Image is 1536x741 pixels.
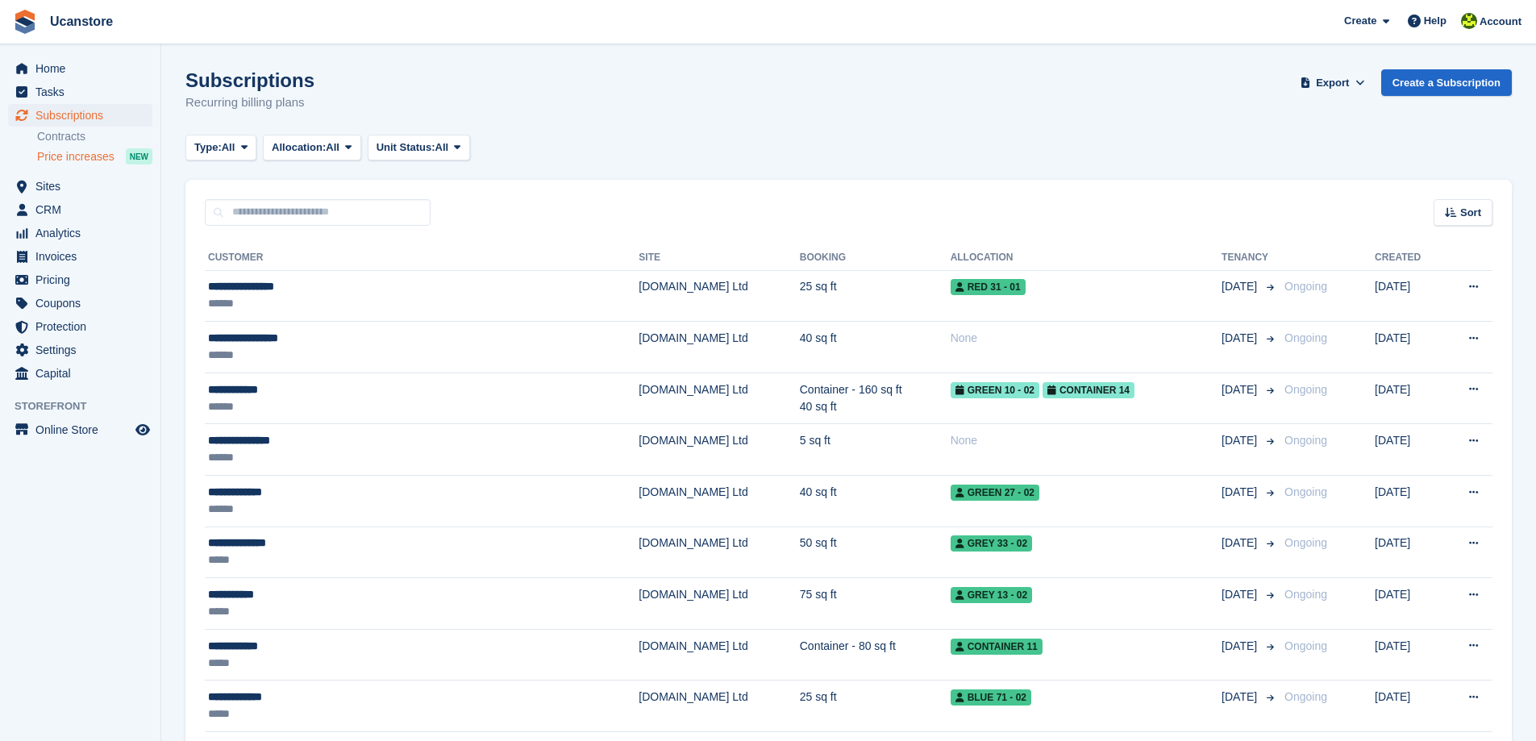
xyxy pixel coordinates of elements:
td: [DOMAIN_NAME] Ltd [639,629,799,681]
span: Ongoing [1284,588,1327,601]
span: Invoices [35,245,132,268]
span: Storefront [15,398,160,414]
img: stora-icon-8386f47178a22dfd0bd8f6a31ec36ba5ce8667c1dd55bd0f319d3a0aa187defe.svg [13,10,37,34]
td: Container - 80 sq ft [800,629,951,681]
div: None [951,432,1222,449]
td: [DATE] [1375,424,1442,476]
span: Coupons [35,292,132,314]
button: Type: All [185,135,256,161]
span: [DATE] [1222,330,1260,347]
td: 25 sq ft [800,270,951,322]
span: Grey 33 - 02 [951,535,1032,552]
h1: Subscriptions [185,69,314,91]
td: 40 sq ft [800,322,951,373]
span: Settings [35,339,132,361]
a: menu [8,198,152,221]
span: Red 31 - 01 [951,279,1026,295]
span: Ongoing [1284,383,1327,396]
td: [DOMAIN_NAME] Ltd [639,578,799,630]
td: 50 sq ft [800,527,951,578]
span: All [326,139,339,156]
td: [DATE] [1375,373,1442,424]
span: Ongoing [1284,536,1327,549]
span: Analytics [35,222,132,244]
td: [DOMAIN_NAME] Ltd [639,527,799,578]
td: [DATE] [1375,629,1442,681]
span: Tasks [35,81,132,103]
th: Tenancy [1222,245,1278,271]
a: Ucanstore [44,8,119,35]
span: [DATE] [1222,381,1260,398]
td: 75 sq ft [800,578,951,630]
span: Green 10 - 02 [951,382,1039,398]
a: Create a Subscription [1381,69,1512,96]
span: [DATE] [1222,689,1260,706]
span: Container 11 [951,639,1043,655]
span: [DATE] [1222,432,1260,449]
span: Ongoing [1284,690,1327,703]
span: All [222,139,235,156]
a: Price increases NEW [37,148,152,165]
span: CRM [35,198,132,221]
a: menu [8,81,152,103]
button: Export [1297,69,1368,96]
a: menu [8,57,152,80]
span: Ongoing [1284,280,1327,293]
span: [DATE] [1222,278,1260,295]
a: Contracts [37,129,152,144]
a: menu [8,175,152,198]
span: Allocation: [272,139,326,156]
span: Account [1480,14,1521,30]
a: menu [8,222,152,244]
span: All [435,139,449,156]
a: menu [8,292,152,314]
th: Site [639,245,799,271]
span: Green 27 - 02 [951,485,1039,501]
th: Allocation [951,245,1222,271]
span: [DATE] [1222,586,1260,603]
td: Container - 160 sq ft 40 sq ft [800,373,951,424]
span: Sort [1460,205,1481,221]
span: Online Store [35,418,132,441]
td: [DOMAIN_NAME] Ltd [639,322,799,373]
td: [DATE] [1375,578,1442,630]
th: Created [1375,245,1442,271]
td: [DATE] [1375,476,1442,527]
td: [DATE] [1375,322,1442,373]
th: Booking [800,245,951,271]
a: Preview store [133,420,152,439]
td: [DATE] [1375,681,1442,732]
a: menu [8,315,152,338]
td: 5 sq ft [800,424,951,476]
span: Ongoing [1284,434,1327,447]
td: [DOMAIN_NAME] Ltd [639,424,799,476]
img: John Johns [1461,13,1477,29]
span: [DATE] [1222,638,1260,655]
td: [DATE] [1375,270,1442,322]
span: Protection [35,315,132,338]
td: 25 sq ft [800,681,951,732]
span: Create [1344,13,1376,29]
a: menu [8,245,152,268]
span: Capital [35,362,132,385]
a: menu [8,362,152,385]
span: [DATE] [1222,535,1260,552]
td: [DOMAIN_NAME] Ltd [639,681,799,732]
th: Customer [205,245,639,271]
td: [DOMAIN_NAME] Ltd [639,373,799,424]
span: Unit Status: [377,139,435,156]
td: 40 sq ft [800,476,951,527]
td: [DOMAIN_NAME] Ltd [639,476,799,527]
span: Export [1316,75,1349,91]
a: menu [8,339,152,361]
span: Subscriptions [35,104,132,127]
a: menu [8,104,152,127]
span: Pricing [35,269,132,291]
div: None [951,330,1222,347]
span: Ongoing [1284,331,1327,344]
span: Sites [35,175,132,198]
span: Container 14 [1043,382,1134,398]
a: menu [8,418,152,441]
span: Type: [194,139,222,156]
p: Recurring billing plans [185,94,314,112]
